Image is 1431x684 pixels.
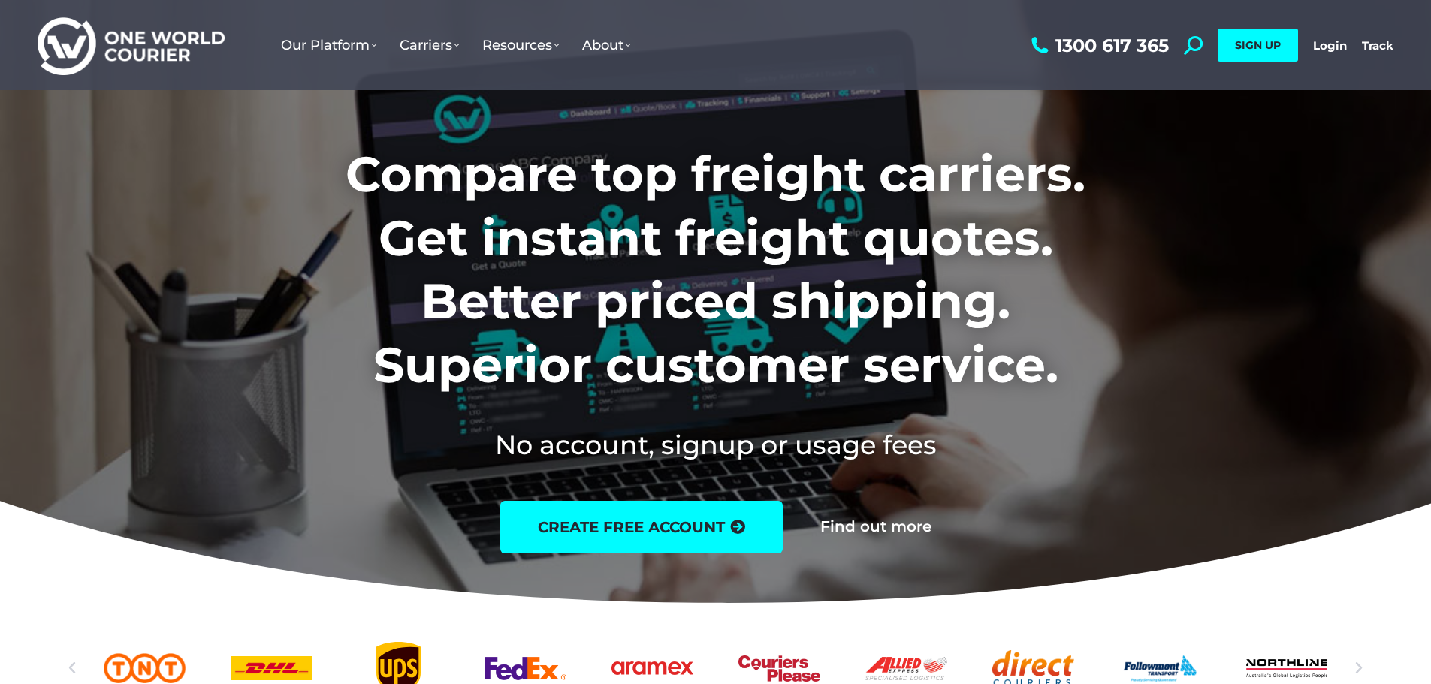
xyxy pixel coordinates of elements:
a: create free account [500,501,783,553]
a: 1300 617 365 [1028,36,1169,55]
a: Find out more [820,519,931,535]
a: About [571,22,642,68]
span: SIGN UP [1235,38,1281,52]
span: Our Platform [281,37,377,53]
span: Carriers [400,37,460,53]
span: About [582,37,631,53]
a: Resources [471,22,571,68]
a: Carriers [388,22,471,68]
a: SIGN UP [1218,29,1298,62]
span: Resources [482,37,560,53]
h2: No account, signup or usage fees [246,426,1185,463]
img: One World Courier [38,15,225,76]
a: Track [1362,38,1393,53]
a: Our Platform [270,22,388,68]
a: Login [1313,38,1347,53]
h1: Compare top freight carriers. Get instant freight quotes. Better priced shipping. Superior custom... [246,143,1185,396]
